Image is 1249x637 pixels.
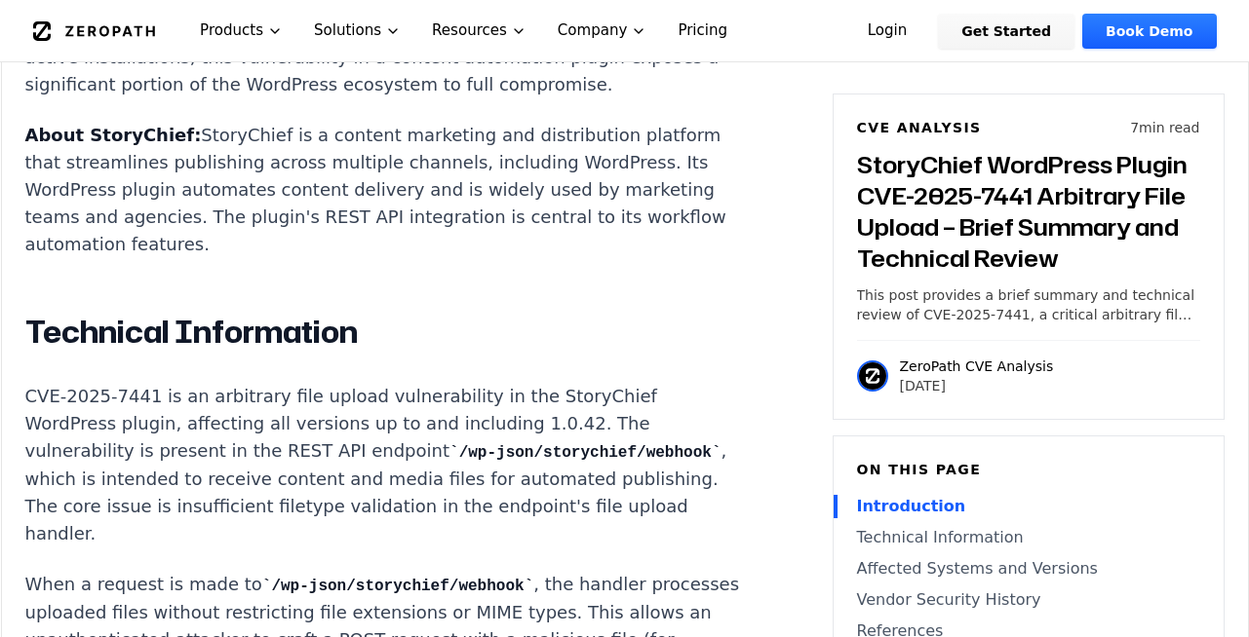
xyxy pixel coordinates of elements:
[857,118,982,137] h6: CVE Analysis
[857,360,888,392] img: ZeroPath CVE Analysis
[857,526,1200,549] a: Technical Information
[25,122,751,258] p: StoryChief is a content marketing and distribution platform that streamlines publishing across mu...
[857,149,1200,274] h3: StoryChief WordPress Plugin CVE-2025-7441 Arbitrary File Upload – Brief Summary and Technical Review
[938,14,1074,49] a: Get Started
[449,444,721,462] code: /wp-json/storychief/webhook
[1082,14,1216,49] a: Book Demo
[900,376,1054,395] p: [DATE]
[857,588,1200,612] a: Vendor Security History
[857,495,1200,518] a: Introduction
[900,356,1054,376] p: ZeroPath CVE Analysis
[25,313,751,352] h2: Technical Information
[25,383,751,547] p: CVE-2025-7441 is an arbitrary file upload vulnerability in the StoryChief WordPress plugin, affec...
[857,460,1200,479] h6: On this page
[262,578,533,595] code: /wp-json/storychief/webhook
[1130,118,1199,137] p: 7 min read
[25,125,202,145] strong: About StoryChief:
[844,14,931,49] a: Login
[857,557,1200,581] a: Affected Systems and Versions
[857,285,1200,324] p: This post provides a brief summary and technical review of CVE-2025-7441, a critical arbitrary fi...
